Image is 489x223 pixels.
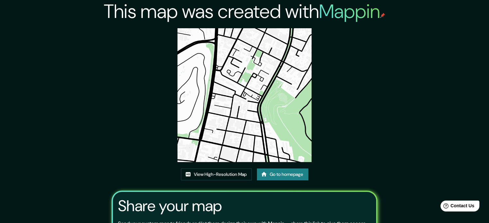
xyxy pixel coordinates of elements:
a: Go to homepage [257,168,308,180]
img: mappin-pin [380,13,385,18]
img: created-map [177,28,312,162]
h3: Share your map [118,197,222,215]
iframe: Help widget launcher [432,198,482,216]
a: View High-Resolution Map [181,168,252,180]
